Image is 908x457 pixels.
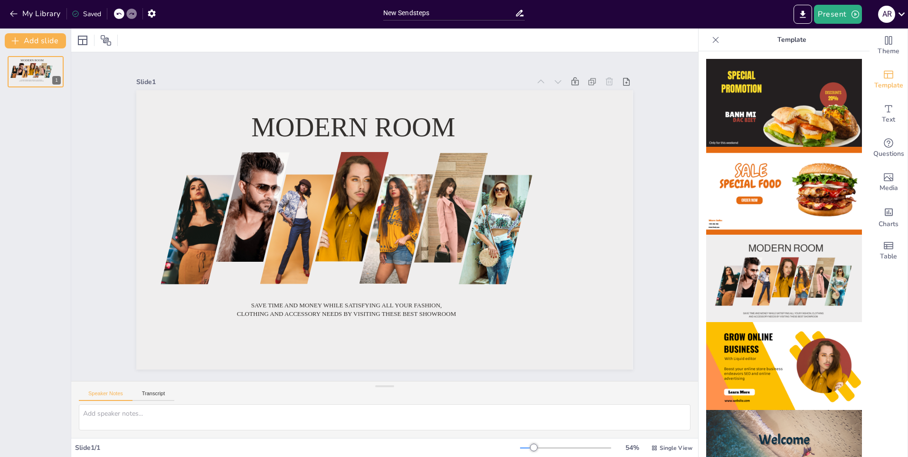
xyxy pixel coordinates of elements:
[383,6,515,20] input: Insert title
[880,183,898,193] span: Media
[313,116,532,132] span: Save time and money while satisfying all your fashion, clothing and accessory needs by visiting t...
[20,58,43,62] span: Modern room
[870,131,908,165] div: Get real-time input from your audience
[239,347,633,356] div: Slide 1
[72,10,101,19] div: Saved
[878,6,895,23] div: A R
[132,390,175,401] button: Transcript
[882,114,895,125] span: Text
[706,147,862,235] img: thumb-2.png
[100,35,112,46] span: Position
[19,80,44,82] span: Save time and money while satisfying all your fashion, clothing and accessory needs by visiting t...
[75,443,520,452] div: Slide 1 / 1
[870,97,908,131] div: Add text boxes
[878,5,895,24] button: A R
[5,33,66,48] button: Add slide
[794,5,812,24] button: Export to PowerPoint
[706,59,862,147] img: thumb-1.png
[706,322,862,410] img: thumb-4.png
[660,444,692,452] span: Single View
[79,390,132,401] button: Speaker Notes
[7,6,65,21] button: My Library
[874,80,903,91] span: Template
[873,149,904,159] span: Questions
[706,235,862,323] img: thumb-3.png
[870,29,908,63] div: Change the overall theme
[814,5,861,24] button: Present
[870,234,908,268] div: Add a table
[75,33,90,48] div: Layout
[880,251,897,262] span: Table
[879,219,899,229] span: Charts
[621,443,643,452] div: 54 %
[878,46,899,57] span: Theme
[8,56,64,87] div: 1
[870,63,908,97] div: Add ready made slides
[870,200,908,234] div: Add charts and graphs
[314,291,518,321] span: Modern room
[870,165,908,200] div: Add images, graphics, shapes or video
[52,76,61,85] div: 1
[723,29,860,51] p: Template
